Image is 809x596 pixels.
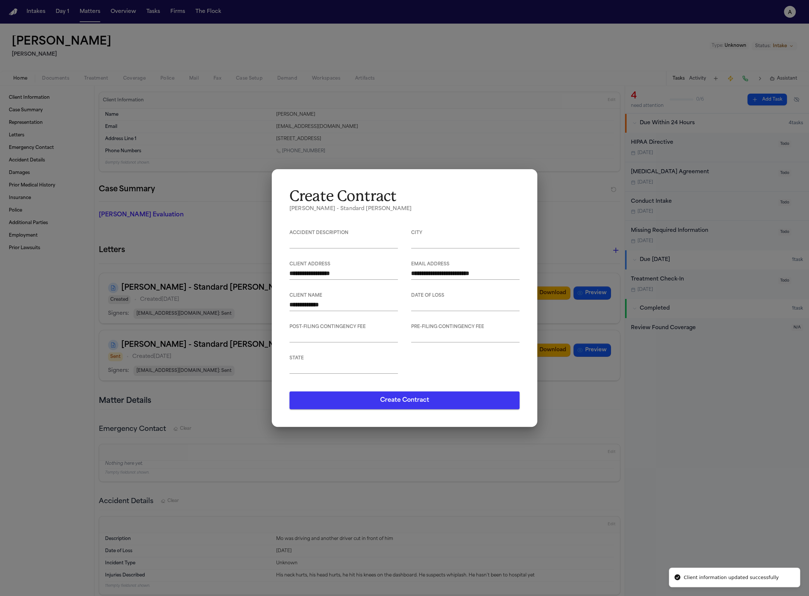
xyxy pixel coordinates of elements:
[289,262,398,267] span: Client Address
[289,293,398,299] span: Client Name
[684,574,779,581] div: Client information updated successfully
[411,230,520,236] span: City
[289,391,520,409] button: Create Contract
[289,230,398,236] span: Accident Description
[411,293,520,299] span: Date of Loss
[289,324,398,330] span: Post-filing contingency fee
[289,356,398,361] span: State
[411,324,520,330] span: Pre-filing contingency fee
[289,187,520,205] h1: Create Contract
[411,262,520,267] span: Email Address
[289,205,520,213] h6: [PERSON_NAME] - Standard [PERSON_NAME]
[380,396,429,405] h3: Create Contract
